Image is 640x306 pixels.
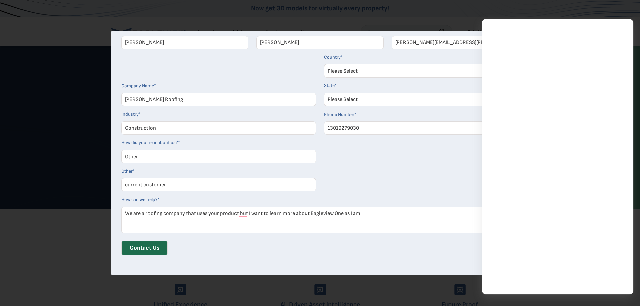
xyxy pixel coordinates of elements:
span: Country [324,54,341,60]
span: Phone Number [324,112,354,117]
span: Company Name [121,83,154,89]
span: Other [121,168,133,174]
span: How can we help? [121,196,158,202]
textarea: To enrich screen reader interactions, please activate Accessibility in Grammarly extension settings [121,207,519,233]
iframe: To enrich screen reader interactions, please activate Accessibility in Grammarly extension settings [482,19,633,294]
span: Industry [121,111,139,117]
span: How did you hear about us? [121,140,178,145]
span: State [324,83,335,88]
input: Contact Us [121,241,168,255]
